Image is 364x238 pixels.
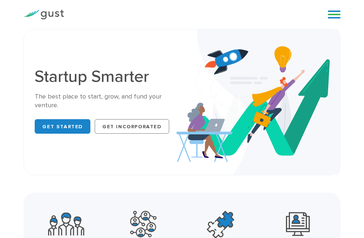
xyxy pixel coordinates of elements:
[35,92,176,110] div: The best place to start, grow, and fund your venture.
[176,29,340,175] img: Startup Smarter Hero
[95,119,169,134] a: Get Incorporated
[130,211,157,237] img: Powerful Partners
[23,10,64,20] img: Gust Logo
[35,119,90,134] a: Get Started
[48,211,84,237] img: Community Founders
[286,211,310,237] img: Leading Angel Investment
[35,68,176,85] h1: Startup Smarter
